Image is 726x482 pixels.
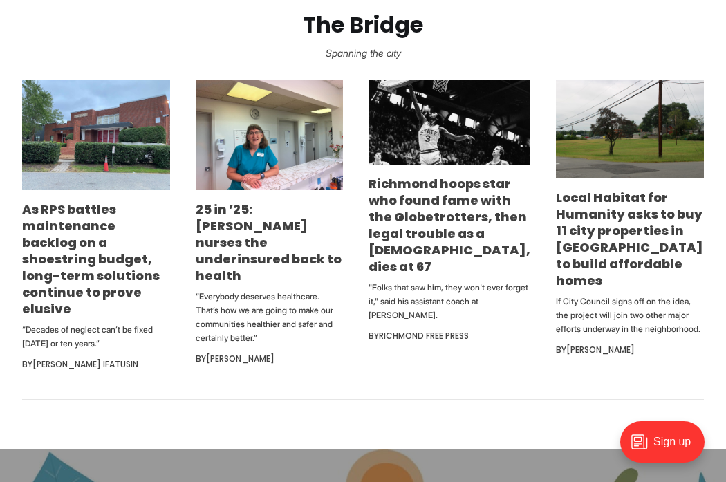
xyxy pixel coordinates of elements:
[196,351,344,367] div: By
[22,356,170,373] div: By
[379,330,469,342] a: Richmond Free Press
[196,201,342,284] a: 25 in ’25: [PERSON_NAME] nurses the underinsured back to health
[22,323,170,351] p: “Decades of neglect can’t be fixed [DATE] or ten years.”
[566,344,635,355] a: [PERSON_NAME]
[369,281,530,322] p: "Folks that saw him, they won't ever forget it," said his assistant coach at [PERSON_NAME].
[206,353,274,364] a: [PERSON_NAME]
[32,358,138,370] a: [PERSON_NAME] Ifatusin
[556,80,704,179] img: Local Habitat for Humanity asks to buy 11 city properties in Northside to build affordable homes
[22,44,704,63] p: Spanning the city
[196,290,344,345] p: “Everybody deserves healthcare. That’s how we are going to make our communities healthier and saf...
[556,295,704,336] p: If City Council signs off on the idea, the project will join two other major efforts underway in ...
[369,80,530,165] img: Richmond hoops star who found fame with the Globetrotters, then legal trouble as a pastor, dies a...
[369,175,530,275] a: Richmond hoops star who found fame with the Globetrotters, then legal trouble as a [DEMOGRAPHIC_D...
[608,414,726,482] iframe: portal-trigger
[22,80,170,190] img: As RPS battles maintenance backlog on a shoestring budget, long-term solutions continue to prove ...
[22,201,160,317] a: As RPS battles maintenance backlog on a shoestring budget, long-term solutions continue to prove ...
[556,189,703,289] a: Local Habitat for Humanity asks to buy 11 city properties in [GEOGRAPHIC_DATA] to build affordabl...
[196,80,344,190] img: 25 in ’25: Marilyn Metzler nurses the underinsured back to health
[22,12,704,38] h2: The Bridge
[369,328,530,344] div: By
[556,342,704,358] div: By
